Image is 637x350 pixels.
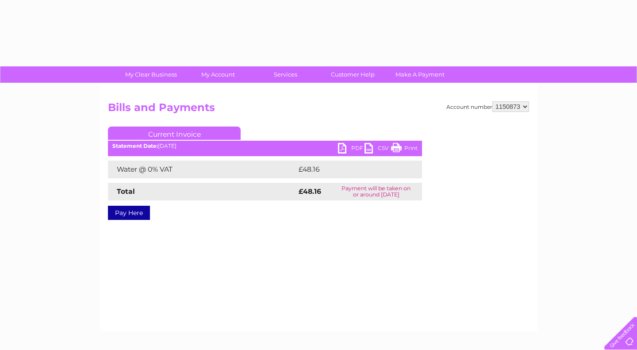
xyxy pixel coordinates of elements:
[446,101,529,112] div: Account number
[115,66,188,83] a: My Clear Business
[330,183,422,200] td: Payment will be taken on or around [DATE]
[365,143,391,156] a: CSV
[108,127,241,140] a: Current Invoice
[108,143,422,149] div: [DATE]
[299,187,321,196] strong: £48.16
[296,161,403,178] td: £48.16
[108,101,529,118] h2: Bills and Payments
[338,143,365,156] a: PDF
[108,161,296,178] td: Water @ 0% VAT
[117,187,135,196] strong: Total
[316,66,389,83] a: Customer Help
[112,142,158,149] b: Statement Date:
[182,66,255,83] a: My Account
[391,143,418,156] a: Print
[108,206,150,220] a: Pay Here
[249,66,322,83] a: Services
[384,66,457,83] a: Make A Payment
